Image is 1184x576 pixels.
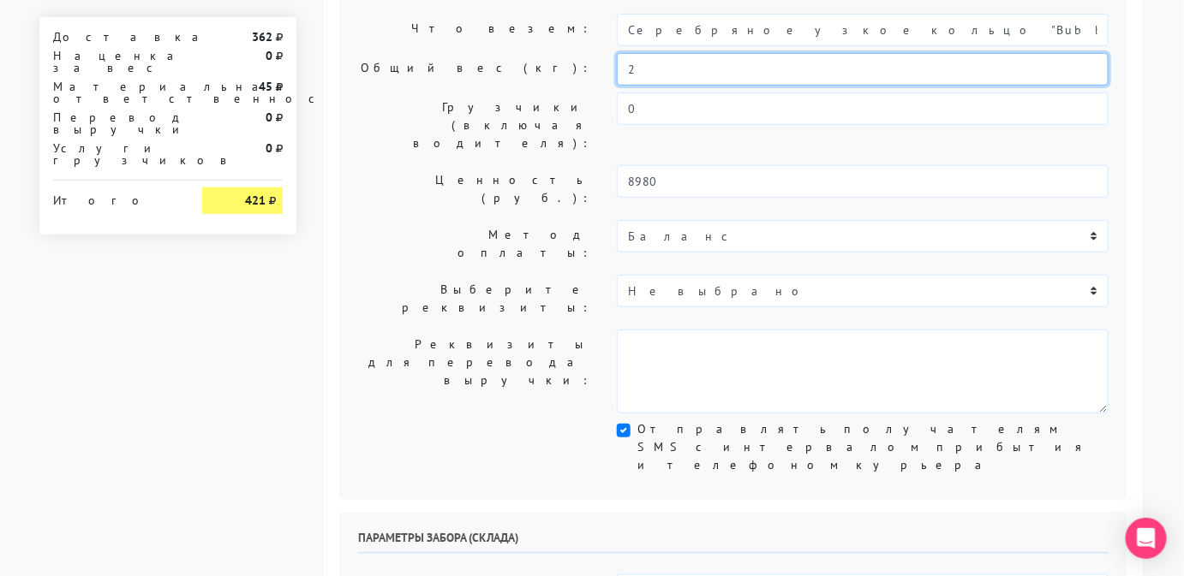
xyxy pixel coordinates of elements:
div: Итого [53,187,176,206]
div: Материальная ответственность [40,80,189,104]
label: Грузчики (включая водителя): [345,92,604,158]
label: Выберите реквизиты: [345,275,604,323]
label: Ценность (руб.): [345,165,604,213]
strong: 362 [252,29,272,45]
label: Метод оплаты: [345,220,604,268]
div: Open Intercom Messenger [1126,518,1167,559]
strong: 45 [259,79,272,94]
h6: Параметры забора (склада) [358,531,1109,554]
label: Реквизиты для перевода выручки: [345,330,604,413]
label: Отправлять получателям SMS с интервалом прибытия и телефоном курьера [637,420,1109,474]
div: Услуги грузчиков [40,142,189,166]
div: Перевод выручки [40,111,189,135]
strong: 0 [266,140,272,156]
label: Что везем: [345,14,604,46]
strong: 421 [245,193,266,208]
label: Общий вес (кг): [345,53,604,86]
div: Наценка за вес [40,50,189,74]
div: Доставка [40,31,189,43]
strong: 0 [266,110,272,125]
strong: 0 [266,48,272,63]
